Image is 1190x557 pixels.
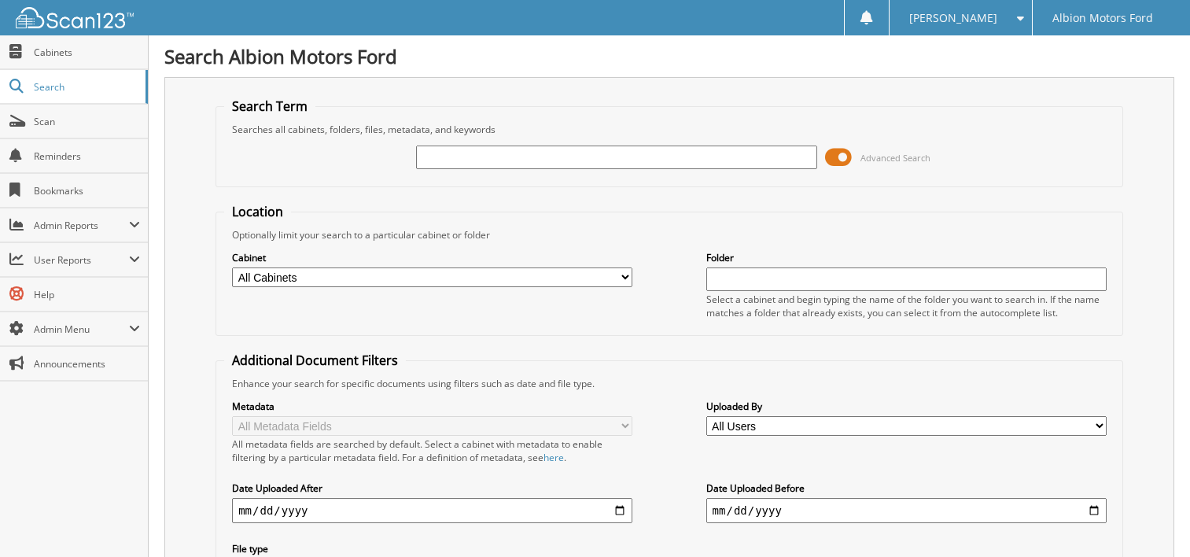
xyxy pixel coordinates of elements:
span: Bookmarks [34,184,140,197]
legend: Search Term [224,98,315,115]
span: Advanced Search [860,152,930,164]
span: Cabinets [34,46,140,59]
h1: Search Albion Motors Ford [164,43,1174,69]
label: Date Uploaded After [232,481,632,495]
label: Metadata [232,400,632,413]
iframe: Chat Widget [1111,481,1190,557]
a: here [543,451,564,464]
label: File type [232,542,632,555]
span: Announcements [34,357,140,371]
span: Admin Menu [34,323,129,336]
span: Admin Reports [34,219,129,232]
label: Date Uploaded Before [706,481,1107,495]
span: Search [34,80,138,94]
span: Help [34,288,140,301]
div: Select a cabinet and begin typing the name of the folder you want to search in. If the name match... [706,293,1107,319]
span: Albion Motors Ford [1052,13,1153,23]
div: Searches all cabinets, folders, files, metadata, and keywords [224,123,1114,136]
div: All metadata fields are searched by default. Select a cabinet with metadata to enable filtering b... [232,437,632,464]
span: [PERSON_NAME] [909,13,997,23]
span: Scan [34,115,140,128]
legend: Additional Document Filters [224,352,406,369]
span: Reminders [34,149,140,163]
label: Uploaded By [706,400,1107,413]
input: end [706,498,1107,523]
div: Enhance your search for specific documents using filters such as date and file type. [224,377,1114,390]
label: Folder [706,251,1107,264]
input: start [232,498,632,523]
img: scan123-logo-white.svg [16,7,134,28]
span: User Reports [34,253,129,267]
label: Cabinet [232,251,632,264]
legend: Location [224,203,291,220]
div: Optionally limit your search to a particular cabinet or folder [224,228,1114,242]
